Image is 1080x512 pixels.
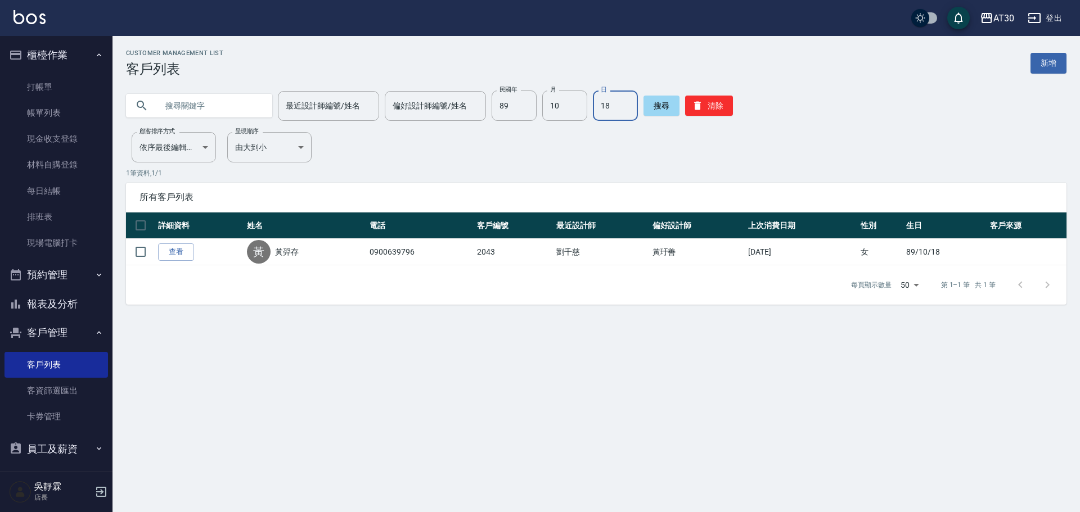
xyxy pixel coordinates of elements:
button: 客戶管理 [4,318,108,347]
p: 店長 [34,492,92,502]
th: 詳細資料 [155,212,244,239]
a: 黃羿存 [275,246,299,257]
td: 89/10/18 [903,239,987,265]
a: 現金收支登錄 [4,126,108,152]
h3: 客戶列表 [126,61,223,77]
input: 搜尋關鍵字 [157,90,263,121]
th: 姓名 [244,212,367,239]
td: 女 [858,239,903,265]
button: 員工及薪資 [4,434,108,464]
span: 所有客戶列表 [139,192,1053,203]
button: 櫃檯作業 [4,40,108,70]
button: AT30 [975,7,1019,30]
p: 每頁顯示數量 [851,280,892,290]
a: 客戶列表 [4,352,108,378]
a: 材料自購登錄 [4,152,108,178]
p: 1 筆資料, 1 / 1 [126,168,1066,178]
a: 打帳單 [4,74,108,100]
div: AT30 [993,11,1014,25]
h2: Customer Management List [126,49,223,57]
label: 月 [550,85,556,94]
div: 由大到小 [227,132,312,162]
th: 電話 [367,212,474,239]
div: 依序最後編輯時間 [132,132,216,162]
div: 黃 [247,240,271,264]
p: 第 1–1 筆 共 1 筆 [941,280,996,290]
td: 0900639796 [367,239,474,265]
th: 上次消費日期 [745,212,858,239]
a: 客資篩選匯出 [4,378,108,404]
th: 客戶來源 [987,212,1066,239]
a: 卡券管理 [4,404,108,429]
td: 2043 [474,239,553,265]
button: 清除 [685,96,733,116]
button: 報表及分析 [4,289,108,319]
h5: 吳靜霖 [34,481,92,492]
a: 帳單列表 [4,100,108,126]
th: 性別 [858,212,903,239]
button: 搜尋 [643,96,679,116]
a: 排班表 [4,204,108,230]
td: 劉千慈 [553,239,650,265]
img: Logo [13,10,46,24]
button: 登出 [1023,8,1066,29]
img: Person [9,481,31,503]
div: 50 [896,270,923,300]
a: 新增 [1030,53,1066,74]
td: [DATE] [745,239,858,265]
th: 生日 [903,212,987,239]
a: 查看 [158,243,194,261]
button: save [947,7,970,29]
th: 客戶編號 [474,212,553,239]
label: 日 [601,85,606,94]
td: 黃玗善 [650,239,746,265]
button: 商品管理 [4,463,108,492]
th: 偏好設計師 [650,212,746,239]
label: 民國年 [499,85,517,94]
label: 顧客排序方式 [139,127,175,135]
a: 現場電腦打卡 [4,230,108,256]
a: 每日結帳 [4,178,108,204]
th: 最近設計師 [553,212,650,239]
label: 呈現順序 [235,127,259,135]
button: 預約管理 [4,260,108,289]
